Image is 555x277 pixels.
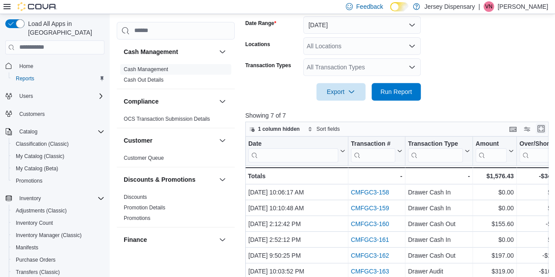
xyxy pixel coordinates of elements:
[12,230,104,241] span: Inventory Manager (Classic)
[16,165,58,172] span: My Catalog (Beta)
[483,1,494,12] div: Vinny Nguyen
[124,76,164,83] span: Cash Out Details
[12,255,104,265] span: Purchase Orders
[12,230,85,241] a: Inventory Manager (Classic)
[124,204,165,211] span: Promotion Details
[16,108,104,119] span: Customers
[16,75,34,82] span: Reports
[408,140,470,162] button: Transaction Type
[246,124,303,134] button: 1 column hidden
[408,140,463,162] div: Transaction Type
[117,64,235,89] div: Cash Management
[316,83,365,101] button: Export
[304,124,343,134] button: Sort fields
[12,242,42,253] a: Manifests
[408,43,415,50] button: Open list of options
[217,135,228,146] button: Customer
[12,163,104,174] span: My Catalog (Beta)
[248,187,345,198] div: [DATE] 10:06:17 AM
[351,140,395,162] div: Transaction # URL
[316,126,340,133] span: Sort fields
[124,77,164,83] a: Cash Out Details
[424,1,475,12] p: Jersey Dispensary
[390,2,408,11] input: Dark Mode
[12,242,104,253] span: Manifests
[351,140,402,162] button: Transaction #
[351,171,402,181] div: -
[9,175,108,187] button: Promotions
[117,114,235,128] div: Compliance
[19,63,33,70] span: Home
[351,268,389,275] a: CMFGC3-163
[217,96,228,107] button: Compliance
[522,124,532,134] button: Display options
[476,140,514,162] button: Amount
[124,66,168,72] a: Cash Management
[16,269,60,276] span: Transfers (Classic)
[117,153,235,167] div: Customer
[124,136,152,145] h3: Customer
[476,140,507,162] div: Amount
[351,252,389,259] a: CMFGC3-162
[16,256,56,263] span: Purchase Orders
[16,219,53,227] span: Inventory Count
[2,108,108,120] button: Customers
[124,116,210,122] a: OCS Transaction Submission Details
[508,124,518,134] button: Keyboard shortcuts
[248,140,338,148] div: Date
[217,174,228,185] button: Discounts & Promotions
[485,1,493,12] span: VN
[16,61,37,72] a: Home
[16,109,48,119] a: Customers
[12,176,104,186] span: Promotions
[351,140,395,148] div: Transaction #
[408,64,415,71] button: Open list of options
[248,219,345,229] div: [DATE] 2:12:42 PM
[9,229,108,241] button: Inventory Manager (Classic)
[217,234,228,245] button: Finance
[12,163,62,174] a: My Catalog (Beta)
[124,215,150,221] a: Promotions
[12,139,72,149] a: Classification (Classic)
[12,176,46,186] a: Promotions
[476,171,514,181] div: $1,576.43
[351,236,389,243] a: CMFGC3-161
[12,218,104,228] span: Inventory Count
[124,66,168,73] span: Cash Management
[372,83,421,101] button: Run Report
[476,219,514,229] div: $155.60
[258,126,300,133] span: 1 column hidden
[19,93,33,100] span: Users
[248,140,345,162] button: Date
[124,205,165,211] a: Promotion Details
[2,90,108,102] button: Users
[476,203,514,213] div: $0.00
[390,11,390,12] span: Dark Mode
[476,234,514,245] div: $0.00
[408,250,470,261] div: Drawer Cash Out
[408,140,463,148] div: Transaction Type
[124,194,147,200] a: Discounts
[124,155,164,162] span: Customer Queue
[124,97,215,106] button: Compliance
[12,73,104,84] span: Reports
[12,73,38,84] a: Reports
[124,194,147,201] span: Discounts
[19,195,41,202] span: Inventory
[2,126,108,138] button: Catalog
[248,234,345,245] div: [DATE] 2:52:12 PM
[408,234,470,245] div: Drawer Cash In
[9,254,108,266] button: Purchase Orders
[16,126,41,137] button: Catalog
[245,62,291,69] label: Transaction Types
[19,128,37,135] span: Catalog
[16,91,36,101] button: Users
[12,151,104,162] span: My Catalog (Classic)
[2,60,108,72] button: Home
[408,187,470,198] div: Drawer Cash In
[408,266,470,277] div: Drawer Audit
[478,1,480,12] p: |
[356,2,383,11] span: Feedback
[498,1,548,12] p: [PERSON_NAME]
[248,203,345,213] div: [DATE] 10:10:48 AM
